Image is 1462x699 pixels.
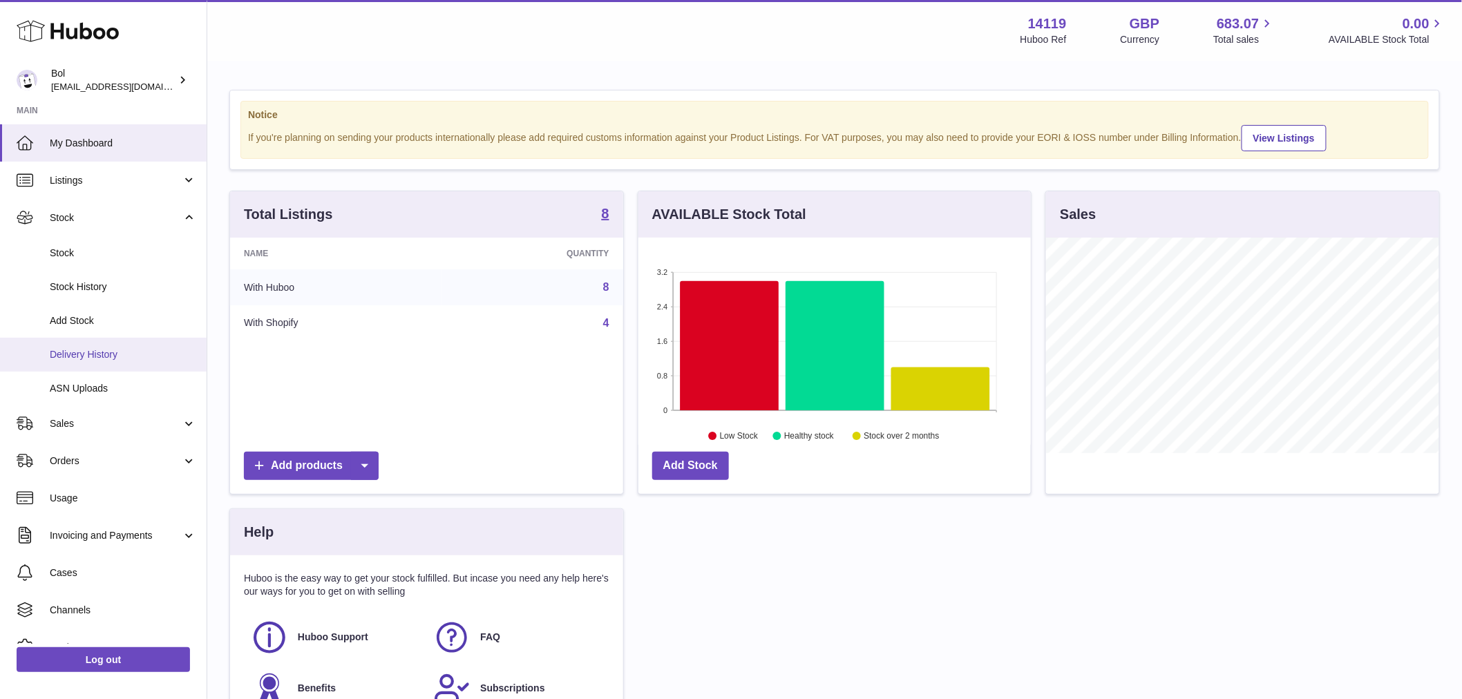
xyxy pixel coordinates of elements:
span: Invoicing and Payments [50,529,182,542]
span: Subscriptions [480,682,544,695]
a: Add Stock [652,452,729,480]
th: Quantity [442,238,623,269]
span: Channels [50,604,196,617]
span: [EMAIL_ADDRESS][DOMAIN_NAME] [51,81,203,92]
text: 1.6 [657,337,667,345]
a: View Listings [1242,125,1327,151]
th: Name [230,238,442,269]
span: Total sales [1213,33,1275,46]
span: ASN Uploads [50,382,196,395]
p: Huboo is the easy way to get your stock fulfilled. But incase you need any help here's our ways f... [244,572,609,598]
a: 8 [602,207,609,223]
div: Currency [1121,33,1160,46]
span: Stock History [50,280,196,294]
h3: Help [244,523,274,542]
span: Stock [50,211,182,224]
text: Low Stock [720,432,759,441]
span: Cases [50,566,196,580]
a: Log out [17,647,190,672]
a: 683.07 Total sales [1213,15,1275,46]
div: Huboo Ref [1020,33,1067,46]
span: Listings [50,174,182,187]
a: Huboo Support [251,619,419,656]
td: With Shopify [230,305,442,341]
text: Healthy stock [784,432,835,441]
strong: 14119 [1028,15,1067,33]
span: FAQ [480,631,500,644]
td: With Huboo [230,269,442,305]
text: 0.8 [657,372,667,380]
h3: AVAILABLE Stock Total [652,205,806,224]
span: Usage [50,492,196,505]
span: Delivery History [50,348,196,361]
span: My Dashboard [50,137,196,150]
span: 0.00 [1403,15,1430,33]
img: internalAdmin-14119@internal.huboo.com [17,70,37,90]
div: If you're planning on sending your products internationally please add required customs informati... [248,123,1421,151]
span: 683.07 [1217,15,1259,33]
strong: GBP [1130,15,1159,33]
h3: Sales [1060,205,1096,224]
span: Benefits [298,682,336,695]
text: Stock over 2 months [864,432,939,441]
a: 8 [603,281,609,293]
a: 4 [603,317,609,329]
text: 3.2 [657,268,667,276]
strong: Notice [248,108,1421,122]
h3: Total Listings [244,205,333,224]
span: AVAILABLE Stock Total [1329,33,1445,46]
div: Bol [51,67,175,93]
a: FAQ [433,619,602,656]
span: Sales [50,417,182,430]
span: Orders [50,454,182,468]
span: Settings [50,641,196,654]
a: 0.00 AVAILABLE Stock Total [1329,15,1445,46]
strong: 8 [602,207,609,220]
span: Add Stock [50,314,196,327]
span: Huboo Support [298,631,368,644]
a: Add products [244,452,379,480]
text: 2.4 [657,303,667,311]
span: Stock [50,247,196,260]
text: 0 [663,406,667,414]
